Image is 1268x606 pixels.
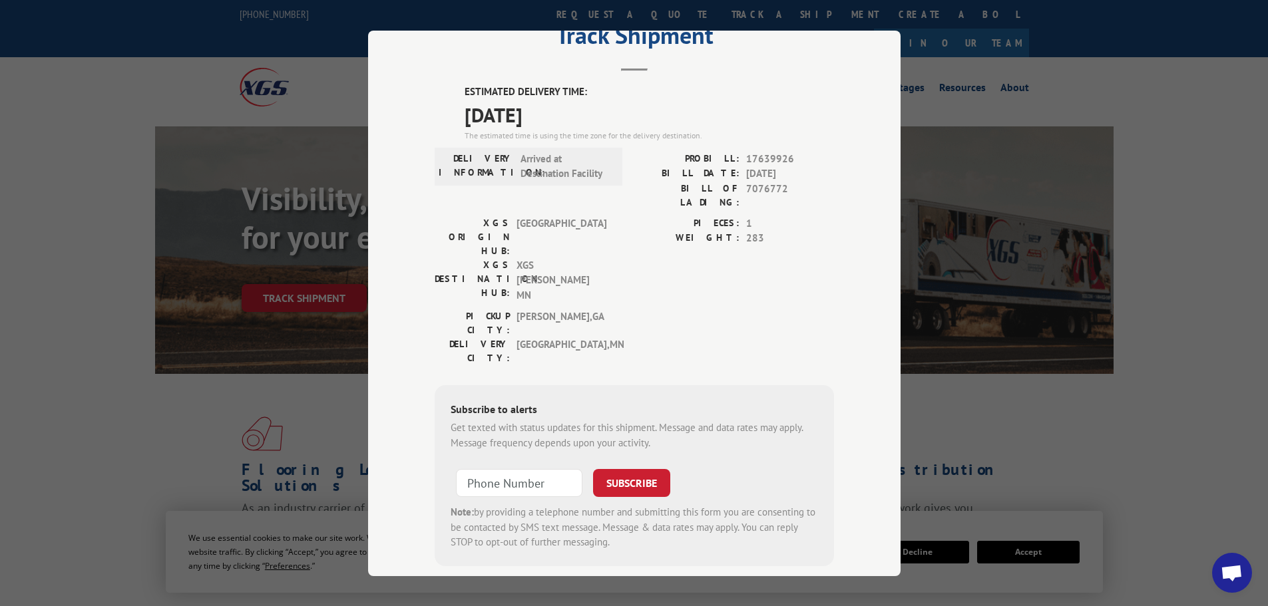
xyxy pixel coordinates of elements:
[746,181,834,209] span: 7076772
[746,151,834,166] span: 17639926
[1212,553,1252,593] div: Open chat
[517,216,606,257] span: [GEOGRAPHIC_DATA]
[634,166,740,182] label: BILL DATE:
[435,26,834,51] h2: Track Shipment
[439,151,514,181] label: DELIVERY INFORMATION:
[465,129,834,141] div: The estimated time is using the time zone for the delivery destination.
[634,151,740,166] label: PROBILL:
[465,99,834,129] span: [DATE]
[517,337,606,365] span: [GEOGRAPHIC_DATA] , MN
[593,469,670,497] button: SUBSCRIBE
[634,181,740,209] label: BILL OF LADING:
[634,231,740,246] label: WEIGHT:
[435,216,510,257] label: XGS ORIGIN HUB:
[465,84,834,100] label: ESTIMATED DELIVERY TIME:
[521,151,610,181] span: Arrived at Destination Facility
[451,420,818,450] div: Get texted with status updates for this shipment. Message and data rates may apply. Message frequ...
[517,257,606,303] span: XGS [PERSON_NAME] MN
[517,309,606,337] span: [PERSON_NAME] , GA
[746,231,834,246] span: 283
[456,469,582,497] input: Phone Number
[451,506,474,518] strong: Note:
[435,257,510,303] label: XGS DESTINATION HUB:
[435,337,510,365] label: DELIVERY CITY:
[634,216,740,231] label: PIECES:
[746,216,834,231] span: 1
[451,505,818,550] div: by providing a telephone number and submitting this form you are consenting to be contacted by SM...
[435,309,510,337] label: PICKUP CITY:
[746,166,834,182] span: [DATE]
[451,401,818,420] div: Subscribe to alerts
